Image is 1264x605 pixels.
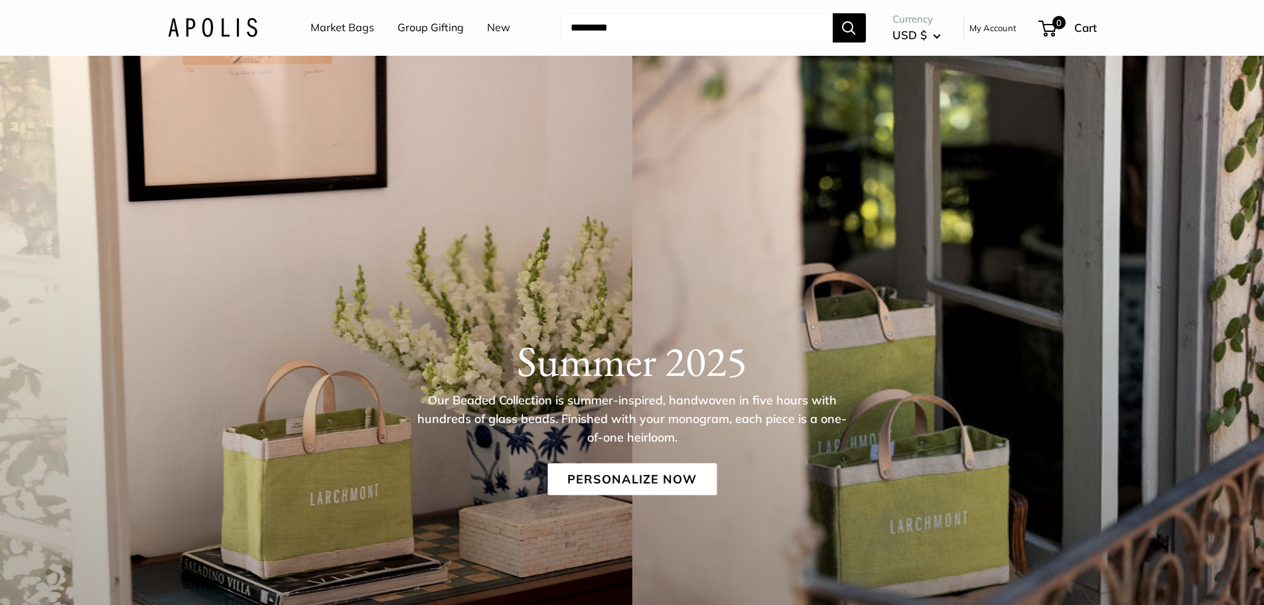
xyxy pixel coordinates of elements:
[892,28,927,42] span: USD $
[1040,17,1097,39] a: 0 Cart
[892,10,941,29] span: Currency
[969,20,1017,36] a: My Account
[547,463,717,495] a: Personalize Now
[487,18,510,38] a: New
[168,18,257,37] img: Apolis
[1052,16,1065,29] span: 0
[417,390,848,446] p: Our Beaded Collection is summer-inspired, handwoven in five hours with hundreds of glass beads. F...
[560,13,833,43] input: Search...
[833,13,866,43] button: Search
[168,335,1097,386] h1: Summer 2025
[1074,21,1097,35] span: Cart
[311,18,374,38] a: Market Bags
[892,25,941,46] button: USD $
[397,18,464,38] a: Group Gifting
